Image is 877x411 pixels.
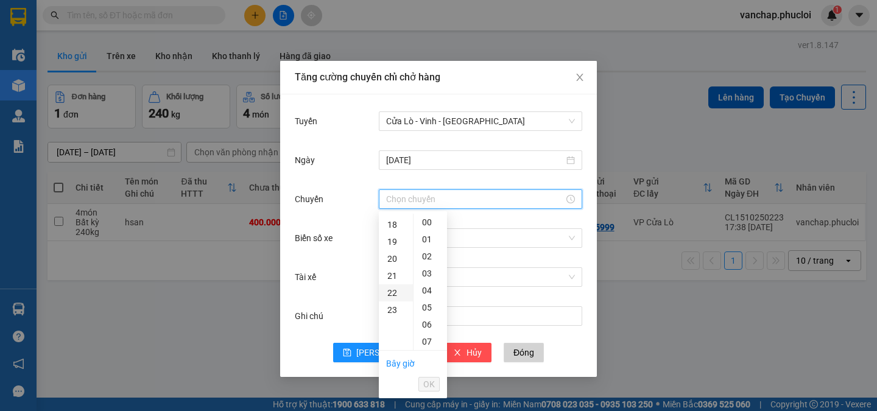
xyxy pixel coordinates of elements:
span: Cửa Lò - Vinh - Hà Nội [386,112,575,130]
label: Ngày [295,155,321,165]
div: 04 [414,282,447,299]
div: 23 [379,301,413,318]
div: 22 [379,284,413,301]
a: Bây giờ [386,359,415,368]
label: Tài xế [295,272,322,282]
label: Chuyến [295,194,329,204]
div: 00 [414,214,447,231]
div: 05 [414,299,447,316]
div: 03 [414,265,447,282]
div: Tăng cường chuyến chỉ chở hàng [295,71,582,84]
div: 02 [414,248,447,265]
span: Hủy [467,346,482,359]
div: 01 [414,231,447,248]
input: Ngày [386,153,564,167]
button: Close [563,61,597,95]
span: Đóng [513,346,534,359]
span: close [575,72,585,82]
input: Ghi chú [379,306,582,326]
input: Biển số xe [386,229,566,247]
div: 19 [379,233,413,250]
div: 06 [414,316,447,333]
span: [PERSON_NAME] [356,346,421,359]
button: Đóng [504,343,544,362]
div: 07 [414,333,447,350]
input: Tài xế [386,268,566,286]
div: 18 [379,216,413,233]
label: Biển số xe [295,233,339,243]
button: closeHủy [443,343,491,362]
span: save [343,348,351,358]
label: Tuyến [295,116,323,126]
div: 21 [379,267,413,284]
input: Chuyến [386,192,564,206]
div: 20 [379,250,413,267]
span: close [453,348,462,358]
label: Ghi chú [295,311,329,321]
button: OK [418,377,440,392]
button: save[PERSON_NAME] [333,343,431,362]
